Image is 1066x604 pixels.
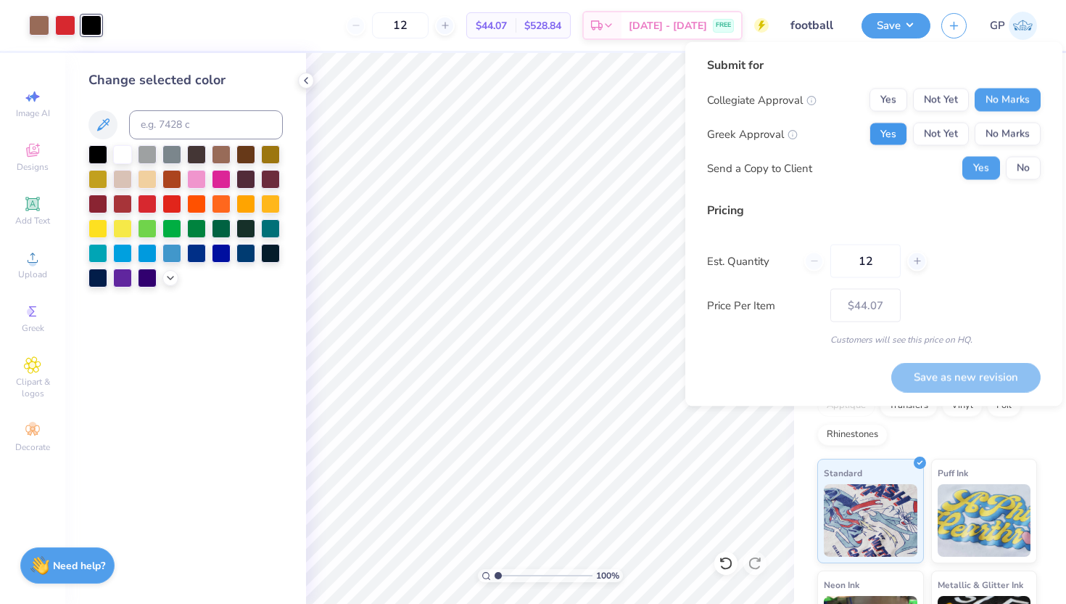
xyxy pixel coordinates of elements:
button: No Marks [975,89,1041,112]
span: Upload [18,269,47,280]
label: Price Per Item [707,297,819,314]
input: – – [830,245,901,278]
span: $528.84 [524,18,561,33]
span: Decorate [15,441,50,453]
span: Puff Ink [938,465,968,481]
span: Standard [824,465,862,481]
div: Customers will see this price on HQ. [707,333,1041,346]
span: Add Text [15,215,50,226]
img: Puff Ink [938,484,1031,557]
div: Pricing [707,202,1041,219]
input: Untitled Design [780,11,851,40]
img: Standard [824,484,917,557]
label: Est. Quantity [707,253,793,269]
input: – – [372,12,429,38]
span: $44.07 [476,18,507,33]
button: No Marks [975,123,1041,146]
button: No [1006,157,1041,180]
span: GP [990,17,1005,34]
strong: Need help? [53,559,105,573]
div: Send a Copy to Client [707,160,812,176]
button: Not Yet [913,123,969,146]
div: Rhinestones [817,424,888,446]
button: Yes [869,123,907,146]
span: Clipart & logos [7,376,58,399]
img: Gabrielle Petrillo [1009,12,1037,40]
span: Image AI [16,107,50,119]
span: Neon Ink [824,577,859,592]
div: Change selected color [88,70,283,90]
div: Greek Approval [707,126,798,142]
span: Metallic & Glitter Ink [938,577,1023,592]
span: Designs [17,161,49,173]
input: e.g. 7428 c [129,110,283,139]
button: Save [862,13,930,38]
span: 100 % [596,569,619,582]
button: Yes [869,89,907,112]
span: Greek [22,322,44,334]
button: Not Yet [913,89,969,112]
span: [DATE] - [DATE] [629,18,707,33]
div: Submit for [707,57,1041,74]
div: Collegiate Approval [707,91,817,108]
span: FREE [716,20,731,30]
a: GP [990,12,1037,40]
button: Yes [962,157,1000,180]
